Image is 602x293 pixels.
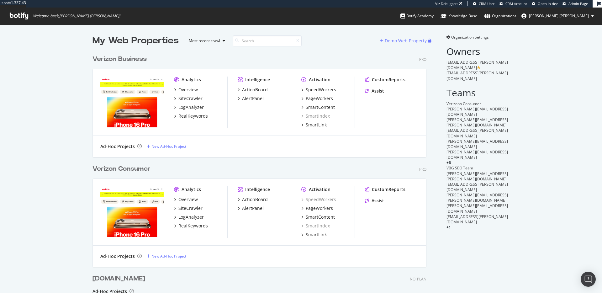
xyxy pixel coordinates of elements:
a: Demo Web Property [380,38,428,43]
div: New Ad-Hoc Project [151,144,186,149]
a: SiteCrawler [174,205,203,211]
a: AlertPanel [238,95,264,102]
span: Organization Settings [451,35,489,40]
input: Search [233,35,302,46]
div: Open Intercom Messenger [581,272,596,287]
div: CustomReports [372,77,405,83]
span: CRM Account [505,1,527,6]
a: Botify Academy [400,8,434,24]
a: SmartLink [301,232,327,238]
button: Demo Web Property [380,36,428,46]
a: Admin Page [562,1,588,6]
span: [PERSON_NAME][EMAIL_ADDRESS][PERSON_NAME][DOMAIN_NAME] [446,192,508,203]
a: SmartContent [301,214,335,220]
div: SiteCrawler [178,205,203,211]
a: SmartContent [301,104,335,110]
a: SmartLink [301,122,327,128]
img: Verizon.com/business [100,77,164,127]
div: Overview [178,87,198,93]
a: New Ad-Hoc Project [147,144,186,149]
div: Pro [419,57,426,62]
a: SmartIndex [301,113,330,119]
div: VBG SEO Team [446,165,510,171]
a: Assist [365,198,384,204]
a: RealKeywords [174,223,208,229]
span: [EMAIL_ADDRESS][PERSON_NAME][DOMAIN_NAME] [446,60,508,70]
div: NO_PLAN [410,276,426,282]
div: Analytics [182,186,201,193]
a: SmartIndex [301,223,330,229]
div: New Ad-Hoc Project [151,253,186,259]
a: CRM Account [499,1,527,6]
div: Activation [309,77,330,83]
div: CustomReports [372,186,405,193]
button: Most recent crawl [184,36,228,46]
span: Open in dev [538,1,558,6]
div: ActionBoard [242,87,268,93]
div: Verizon Business [92,55,147,64]
span: + 6 [446,160,451,165]
h2: Owners [446,46,510,56]
div: SmartLink [306,232,327,238]
div: Analytics [182,77,201,83]
span: [EMAIL_ADDRESS][PERSON_NAME][DOMAIN_NAME] [446,214,508,225]
span: [PERSON_NAME][EMAIL_ADDRESS][DOMAIN_NAME] [446,149,508,160]
span: [EMAIL_ADDRESS][PERSON_NAME][DOMAIN_NAME] [446,182,508,192]
div: SmartContent [306,104,335,110]
a: RealKeywords [174,113,208,119]
span: [PERSON_NAME][EMAIL_ADDRESS][DOMAIN_NAME] [446,106,508,117]
span: [PERSON_NAME][EMAIL_ADDRESS][PERSON_NAME][DOMAIN_NAME] [446,117,508,128]
div: SiteCrawler [178,95,203,102]
div: Verizono Consumer [446,101,510,106]
a: Overview [174,196,198,203]
img: verizon.com [100,186,164,237]
a: SpeedWorkers [301,196,336,203]
div: Pro [419,167,426,172]
span: + 1 [446,225,451,230]
a: Overview [174,87,198,93]
a: PageWorkers [301,205,333,211]
div: Demo Web Property [385,38,427,44]
a: Verizon Business [92,55,149,64]
span: [PERSON_NAME][EMAIL_ADDRESS][DOMAIN_NAME] [446,139,508,149]
a: Knowledge Base [441,8,477,24]
div: Ad-Hoc Projects [100,143,135,150]
a: LogAnalyzer [174,214,204,220]
div: LogAnalyzer [178,104,204,110]
span: [EMAIL_ADDRESS][PERSON_NAME][DOMAIN_NAME] [446,70,508,81]
a: SiteCrawler [174,95,203,102]
div: Assist [372,198,384,204]
a: ActionBoard [238,87,268,93]
div: PageWorkers [306,95,333,102]
div: SmartContent [306,214,335,220]
div: RealKeywords [178,223,208,229]
a: CustomReports [365,186,405,193]
div: Activation [309,186,330,193]
button: [PERSON_NAME].[PERSON_NAME] [516,11,599,21]
div: SpeedWorkers [306,87,336,93]
div: RealKeywords [178,113,208,119]
a: Open in dev [532,1,558,6]
h2: Teams [446,88,510,98]
a: Assist [365,88,384,94]
div: SmartLink [306,122,327,128]
a: CRM User [473,1,495,6]
a: Organizations [484,8,516,24]
a: LogAnalyzer [174,104,204,110]
div: Botify Academy [400,13,434,19]
div: Intelligence [245,77,270,83]
div: AlertPanel [242,205,264,211]
a: SpeedWorkers [301,87,336,93]
div: Organizations [484,13,516,19]
div: Knowledge Base [441,13,477,19]
div: Intelligence [245,186,270,193]
div: [DOMAIN_NAME] [92,274,145,283]
div: My Web Properties [92,35,179,47]
a: New Ad-Hoc Project [147,253,186,259]
div: ActionBoard [242,196,268,203]
div: Verizon Consumer [92,164,150,173]
a: CustomReports [365,77,405,83]
div: Most recent crawl [189,39,220,43]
